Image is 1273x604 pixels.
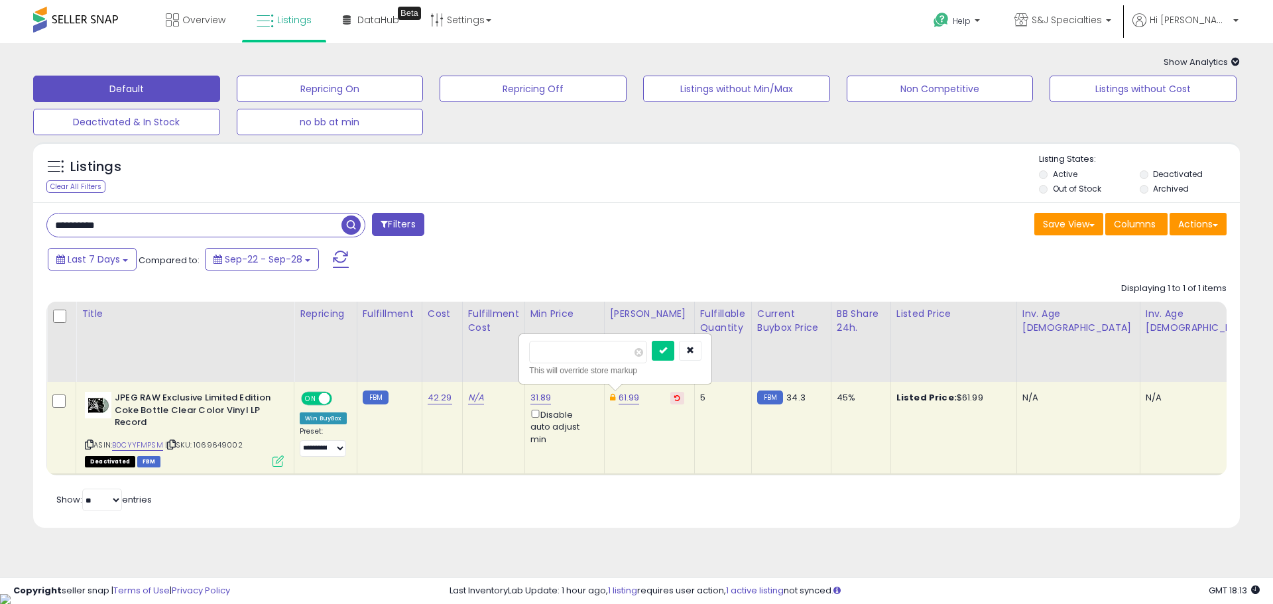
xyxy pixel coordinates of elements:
[56,493,152,506] span: Show: entries
[529,364,701,377] div: This will override store markup
[847,76,1034,102] button: Non Competitive
[137,456,161,467] span: FBM
[237,109,424,135] button: no bb at min
[440,76,627,102] button: Repricing Off
[46,180,105,193] div: Clear All Filters
[182,13,225,27] span: Overview
[700,307,746,335] div: Fulfillable Quantity
[398,7,421,20] div: Tooltip anchor
[933,12,949,29] i: Get Help
[1053,183,1101,194] label: Out of Stock
[112,440,163,451] a: B0CYYFMPSM
[1153,183,1189,194] label: Archived
[363,307,416,321] div: Fulfillment
[225,253,302,266] span: Sep-22 - Sep-28
[1050,76,1237,102] button: Listings without Cost
[33,76,220,102] button: Default
[530,307,599,321] div: Min Price
[237,76,424,102] button: Repricing On
[1170,213,1227,235] button: Actions
[85,456,135,467] span: All listings that are unavailable for purchase on Amazon for any reason other than out-of-stock
[757,391,783,404] small: FBM
[619,391,640,404] a: 61.99
[48,248,137,271] button: Last 7 Days
[277,13,312,27] span: Listings
[70,158,121,176] h5: Listings
[1150,13,1229,27] span: Hi [PERSON_NAME]
[1039,153,1239,166] p: Listing States:
[786,391,806,404] span: 34.3
[530,391,552,404] a: 31.89
[896,307,1011,321] div: Listed Price
[205,248,319,271] button: Sep-22 - Sep-28
[1105,213,1168,235] button: Columns
[643,76,830,102] button: Listings without Min/Max
[1146,392,1253,404] div: N/A
[700,392,741,404] div: 5
[530,407,594,446] div: Disable auto adjust min
[837,307,885,335] div: BB Share 24h.
[1053,168,1077,180] label: Active
[1022,392,1130,404] div: N/A
[1209,584,1260,597] span: 2025-10-6 18:13 GMT
[300,307,351,321] div: Repricing
[300,427,347,457] div: Preset:
[113,584,170,597] a: Terms of Use
[85,392,111,418] img: 313IzVUoPrL._SL40_.jpg
[896,391,957,404] b: Listed Price:
[468,391,484,404] a: N/A
[1034,213,1103,235] button: Save View
[1121,282,1227,295] div: Displaying 1 to 1 of 1 items
[139,254,200,267] span: Compared to:
[13,585,230,597] div: seller snap | |
[302,393,319,404] span: ON
[165,440,243,450] span: | SKU: 1069649002
[923,2,993,43] a: Help
[172,584,230,597] a: Privacy Policy
[68,253,120,266] span: Last 7 Days
[13,584,62,597] strong: Copyright
[1153,168,1203,180] label: Deactivated
[610,307,689,321] div: [PERSON_NAME]
[1164,56,1240,68] span: Show Analytics
[450,585,1260,597] div: Last InventoryLab Update: 1 hour ago, requires user action, not synced.
[428,307,457,321] div: Cost
[300,412,347,424] div: Win BuyBox
[757,307,825,335] div: Current Buybox Price
[82,307,288,321] div: Title
[1022,307,1134,335] div: Inv. Age [DEMOGRAPHIC_DATA]
[85,392,284,465] div: ASIN:
[726,584,784,597] a: 1 active listing
[428,391,452,404] a: 42.29
[1146,307,1258,335] div: Inv. Age [DEMOGRAPHIC_DATA]
[330,393,351,404] span: OFF
[1114,217,1156,231] span: Columns
[115,392,276,432] b: JPEG RAW Exclusive Limited Edition Coke Bottle Clear Color Vinyl LP Record
[896,392,1006,404] div: $61.99
[608,584,637,597] a: 1 listing
[1032,13,1102,27] span: S&J Specialties
[357,13,399,27] span: DataHub
[468,307,519,335] div: Fulfillment Cost
[372,213,424,236] button: Filters
[363,391,389,404] small: FBM
[837,392,880,404] div: 45%
[33,109,220,135] button: Deactivated & In Stock
[1132,13,1239,43] a: Hi [PERSON_NAME]
[953,15,971,27] span: Help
